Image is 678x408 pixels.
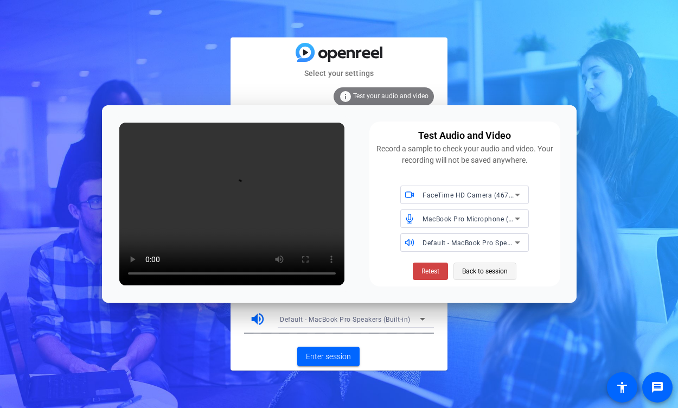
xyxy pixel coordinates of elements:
[353,92,428,100] span: Test your audio and video
[250,311,266,327] mat-icon: volume_up
[418,128,511,143] div: Test Audio and Video
[296,43,382,62] img: blue-gradient.svg
[453,263,516,280] button: Back to session
[423,190,534,199] span: FaceTime HD Camera (467C:1317)
[306,351,351,362] span: Enter session
[376,143,554,166] div: Record a sample to check your audio and video. Your recording will not be saved anywhere.
[413,263,448,280] button: Retest
[462,261,508,282] span: Back to session
[339,90,352,103] mat-icon: info
[423,214,533,223] span: MacBook Pro Microphone (Built-in)
[651,381,664,394] mat-icon: message
[616,381,629,394] mat-icon: accessibility
[231,67,447,79] mat-card-subtitle: Select your settings
[421,266,439,276] span: Retest
[280,316,411,323] span: Default - MacBook Pro Speakers (Built-in)
[423,238,553,247] span: Default - MacBook Pro Speakers (Built-in)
